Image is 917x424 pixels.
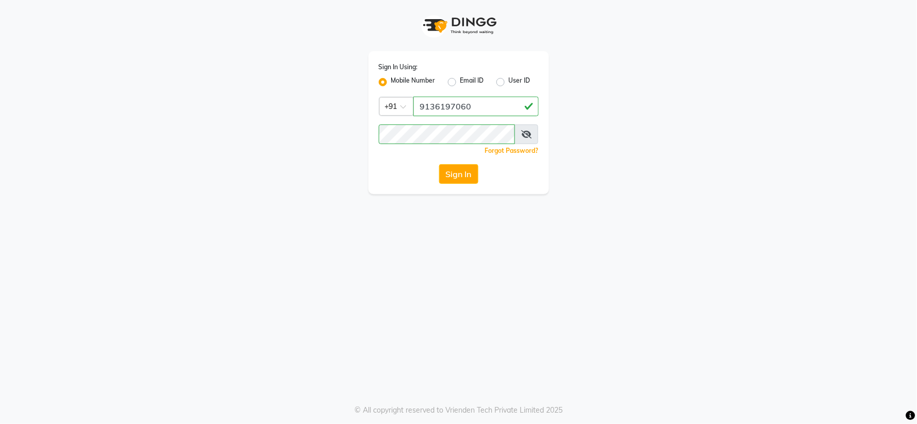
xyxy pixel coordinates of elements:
input: Username [413,97,539,116]
img: logo1.svg [417,10,500,41]
label: Email ID [460,76,484,88]
button: Sign In [439,164,478,184]
label: Mobile Number [391,76,436,88]
label: Sign In Using: [379,62,418,72]
a: Forgot Password? [485,147,539,154]
input: Username [379,124,516,144]
label: User ID [509,76,530,88]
